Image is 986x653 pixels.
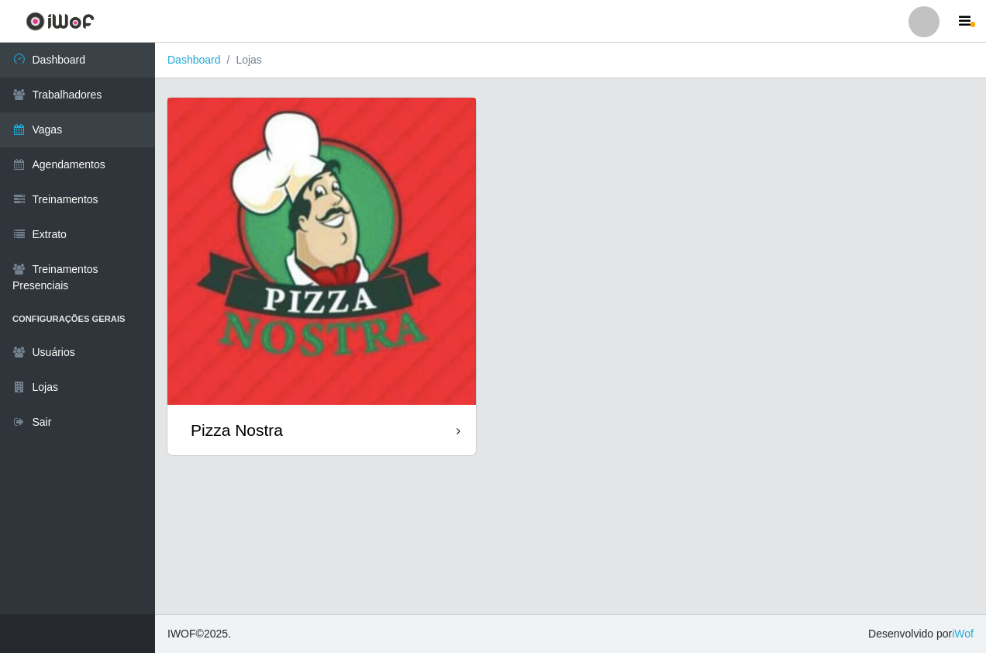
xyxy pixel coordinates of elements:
li: Lojas [221,52,262,68]
a: iWof [952,627,974,640]
img: CoreUI Logo [26,12,95,31]
img: cardImg [167,98,476,405]
nav: breadcrumb [155,43,986,78]
span: © 2025 . [167,626,231,642]
span: IWOF [167,627,196,640]
a: Pizza Nostra [167,98,476,455]
div: Pizza Nostra [191,420,283,440]
span: Desenvolvido por [868,626,974,642]
a: Dashboard [167,54,221,66]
